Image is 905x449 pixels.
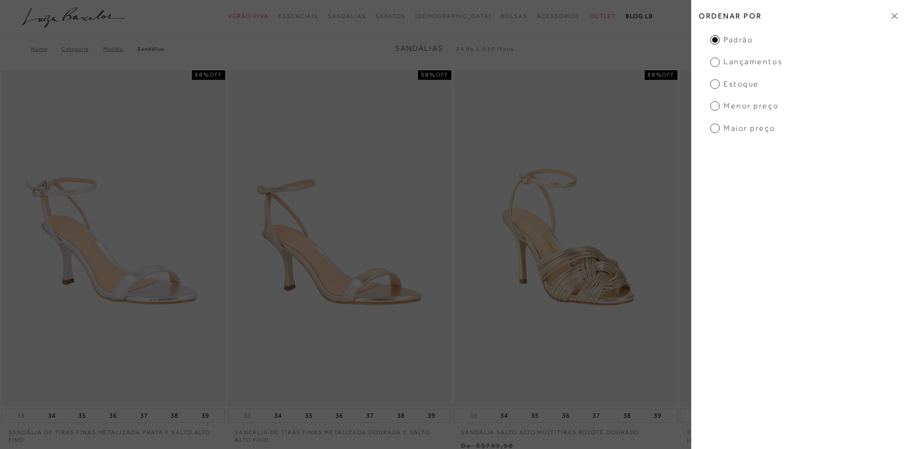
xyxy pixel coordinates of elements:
[421,71,436,78] strong: 30%
[328,8,366,25] a: categoryNavScreenReaderText
[691,5,905,27] h2: Ordenar por
[501,8,527,25] a: categoryNavScreenReaderText
[710,79,759,89] span: Estoque
[620,409,634,422] button: 38
[710,35,753,45] span: Padrão
[501,13,527,19] span: Bolsas
[710,101,779,111] span: Menor preço
[76,409,89,422] button: 35
[61,46,103,52] a: Categoria
[590,409,603,422] button: 37
[241,411,254,420] button: 33
[375,13,405,19] span: Sapatos
[137,409,151,422] button: 37
[394,409,408,422] button: 38
[1,423,225,445] a: SANDÁLIA DE TIRAS FINAS METALIZADA PRATA E SALTO ALTO FINO
[648,71,662,78] strong: 50%
[278,8,318,25] a: categoryNavScreenReaderText
[415,8,492,25] a: noSubCategoriesText
[662,71,675,78] span: OFF
[106,409,120,422] button: 36
[415,13,492,19] span: [DEMOGRAPHIC_DATA]
[454,423,677,437] a: SANDÁLIA SALTO ALTO MULTITIRAS ROLOTÊ DOURADO
[210,71,222,78] span: OFF
[2,72,224,405] img: SANDÁLIA DE TIRAS FINAS METALIZADA PRATA E SALTO ALTO FINO
[103,46,138,52] a: Modelo
[395,44,443,53] span: Sandálias
[168,409,181,422] button: 38
[467,411,480,420] button: 33
[14,411,28,420] button: 33
[455,72,676,405] a: SANDÁLIA SALTO ALTO MULTITIRAS ROLOTÊ DOURADO SANDÁLIA SALTO ALTO MULTITIRAS ROLOTÊ DOURADO
[302,409,315,422] button: 35
[681,72,903,405] img: SANDÁLIA DE TIRAS ULTRA FINAS EM COURO DOURADO DE SALTO ALTO FINO
[456,46,515,52] span: 24 de 1.010 itens
[228,423,451,445] a: SANDÁLIA DE TIRAS FINAS METALIZADA DOURADA E SALTO ALTO FINO
[278,13,318,19] span: Essenciais
[328,13,366,19] span: Sandálias
[528,409,542,422] button: 35
[626,8,653,25] a: BLOG LB
[137,46,164,52] a: Sandálias
[497,409,511,422] button: 34
[537,13,580,19] span: Acessórios
[559,409,572,422] button: 36
[710,57,782,67] span: Lançamentos
[363,409,377,422] button: 37
[375,8,405,25] a: categoryNavScreenReaderText
[425,409,438,422] button: 39
[229,72,450,405] img: SANDÁLIA DE TIRAS FINAS METALIZADA DOURADA E SALTO ALTO FINO
[680,423,904,445] a: SANDÁLIA DE TIRAS ULTRA FINAS EM COURO DOURADO DE [GEOGRAPHIC_DATA] FINO
[2,72,224,405] a: SANDÁLIA DE TIRAS FINAS METALIZADA PRATA E SALTO ALTO FINO SANDÁLIA DE TIRAS FINAS METALIZADA PRA...
[31,46,61,52] a: Home
[710,123,775,134] span: Maior preço
[590,13,616,19] span: Outlet
[590,8,616,25] a: categoryNavScreenReaderText
[436,71,448,78] span: OFF
[651,409,664,422] button: 39
[45,409,58,422] button: 34
[626,13,653,19] span: BLOG LB
[195,71,210,78] strong: 30%
[228,13,269,19] span: Verão Viva
[333,409,346,422] button: 36
[199,409,212,422] button: 39
[271,409,285,422] button: 34
[681,72,903,405] a: SANDÁLIA DE TIRAS ULTRA FINAS EM COURO DOURADO DE SALTO ALTO FINO SANDÁLIA DE TIRAS ULTRA FINAS E...
[455,72,676,405] img: SANDÁLIA SALTO ALTO MULTITIRAS ROLOTÊ DOURADO
[537,8,580,25] a: categoryNavScreenReaderText
[228,8,269,25] a: categoryNavScreenReaderText
[229,72,450,405] a: SANDÁLIA DE TIRAS FINAS METALIZADA DOURADA E SALTO ALTO FINO SANDÁLIA DE TIRAS FINAS METALIZADA D...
